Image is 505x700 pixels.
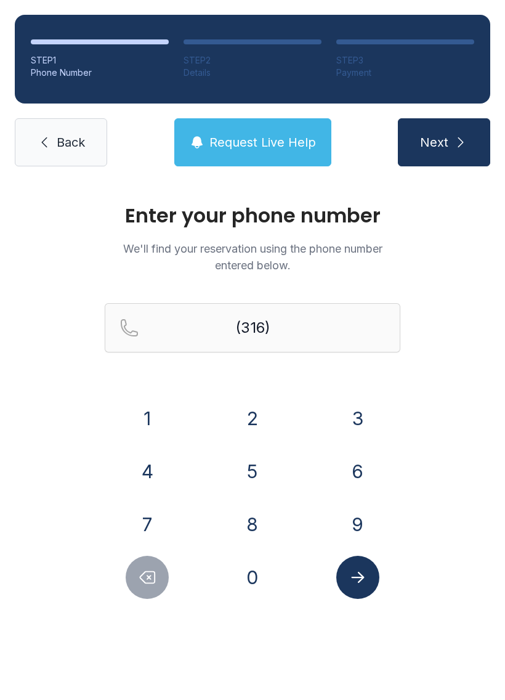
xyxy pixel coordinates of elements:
button: 8 [231,503,274,546]
p: We'll find your reservation using the phone number entered below. [105,240,400,274]
div: STEP 1 [31,54,169,67]
h1: Enter your phone number [105,206,400,226]
button: 0 [231,556,274,599]
button: 1 [126,397,169,440]
div: STEP 3 [336,54,474,67]
div: Phone Number [31,67,169,79]
button: 9 [336,503,379,546]
button: 6 [336,450,379,493]
button: Submit lookup form [336,556,379,599]
button: 7 [126,503,169,546]
span: Next [420,134,448,151]
span: Request Live Help [209,134,316,151]
span: Back [57,134,85,151]
div: Payment [336,67,474,79]
button: 2 [231,397,274,440]
button: Delete number [126,556,169,599]
button: 3 [336,397,379,440]
input: Reservation phone number [105,303,400,352]
button: 4 [126,450,169,493]
div: Details [184,67,321,79]
button: 5 [231,450,274,493]
div: STEP 2 [184,54,321,67]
